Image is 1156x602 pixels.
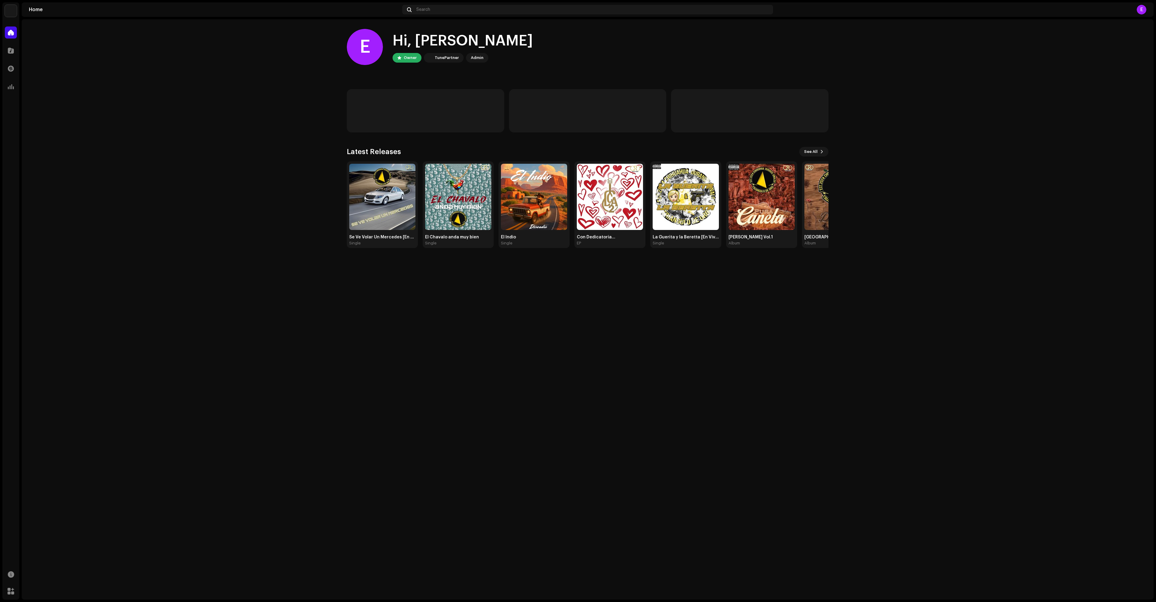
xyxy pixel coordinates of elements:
div: Admin [471,54,483,61]
div: Album [804,241,816,246]
div: [PERSON_NAME] Vol.1 [729,235,795,240]
div: Se Ve Volar Un Mercedes [En Vivo] [349,235,415,240]
img: bb549e82-3f54-41b5-8d74-ce06bd45c366 [425,54,432,61]
img: 3dab3a33-1a10-47e0-b73c-8452a83110d4 [501,164,567,230]
div: Album [729,241,740,246]
h3: Latest Releases [347,147,401,157]
div: Single [501,241,512,246]
button: See All [799,147,828,157]
div: Single [425,241,437,246]
div: TunePartner [435,54,459,61]
img: bb549e82-3f54-41b5-8d74-ce06bd45c366 [5,5,17,17]
img: 2a2bf373-05df-446c-b5c9-fe5fa096854f [349,164,415,230]
span: See All [804,146,818,158]
div: El Indio [501,235,567,240]
div: [GEOGRAPHIC_DATA] [804,235,871,240]
img: 8a5591b1-02e4-49b4-b96b-ea8fff9c351d [577,164,643,230]
img: 1bba58c7-3489-4ecb-b5fc-e8652c1d2c9c [804,164,871,230]
div: E [347,29,383,65]
div: Hi, [PERSON_NAME] [393,31,533,51]
img: 82fc56ea-ebe0-43a8-b6f7-ad1ba52fb6d7 [425,164,491,230]
div: E [1137,5,1146,14]
div: Owner [404,54,417,61]
img: 522ef368-be23-47c0-8ac1-af3cf2ac8b50 [653,164,719,230]
img: 5609d616-edd5-4f25-8d26-a132ce24407e [729,164,795,230]
div: Single [653,241,664,246]
div: Single [349,241,361,246]
div: EP [577,241,581,246]
div: La Guerita y la Beretta [En Vivo] [653,235,719,240]
div: El Chavalo anda muy bien [425,235,491,240]
div: Home [29,7,400,12]
div: Con Dedicatoria... [577,235,643,240]
span: Search [416,7,430,12]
